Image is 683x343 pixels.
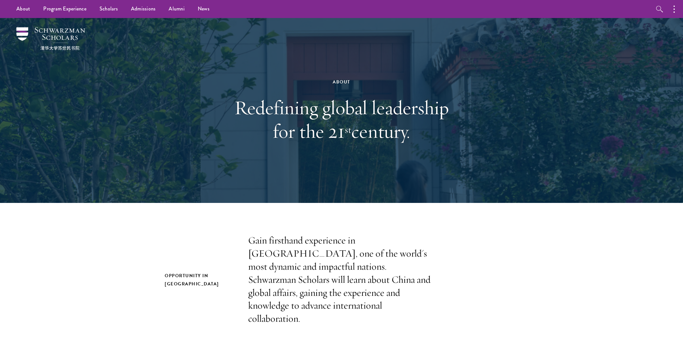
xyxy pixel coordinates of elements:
p: Gain firsthand experience in [GEOGRAPHIC_DATA], one of the world's most dynamic and impactful nat... [248,234,435,325]
h1: Redefining global leadership for the 21 century. [229,96,454,143]
h2: Opportunity in [GEOGRAPHIC_DATA] [165,272,235,288]
sup: st [345,123,351,136]
img: Schwarzman Scholars [16,27,85,50]
div: About [229,78,454,86]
